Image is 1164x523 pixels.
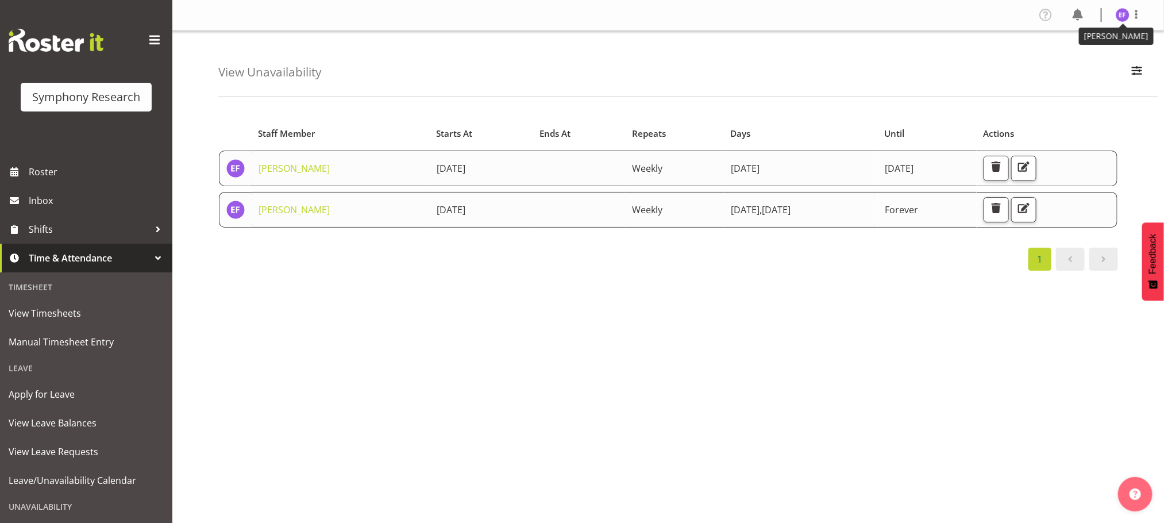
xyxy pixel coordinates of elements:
[632,127,666,140] span: Repeats
[633,203,663,216] span: Weekly
[226,201,245,219] img: edmond-fernandez1860.jpg
[3,356,169,380] div: Leave
[437,162,465,175] span: [DATE]
[3,437,169,466] a: View Leave Requests
[984,197,1009,222] button: Delete Unavailability
[885,203,918,216] span: Forever
[1116,8,1130,22] img: edmond-fernandez1860.jpg
[730,127,750,140] span: Days
[3,466,169,495] a: Leave/Unavailability Calendar
[1130,489,1141,500] img: help-xxl-2.png
[1125,60,1149,85] button: Filter Employees
[3,495,169,518] div: Unavailability
[436,127,472,140] span: Starts At
[29,163,167,180] span: Roster
[218,66,321,79] h4: View Unavailability
[29,221,149,238] span: Shifts
[760,203,762,216] span: ,
[1148,234,1158,274] span: Feedback
[3,380,169,409] a: Apply for Leave
[1011,156,1036,181] button: Edit Unavailability
[32,89,140,106] div: Symphony Research
[9,333,164,351] span: Manual Timesheet Entry
[731,162,760,175] span: [DATE]
[9,414,164,432] span: View Leave Balances
[983,127,1014,140] span: Actions
[762,203,791,216] span: [DATE]
[29,249,149,267] span: Time & Attendance
[9,472,164,489] span: Leave/Unavailability Calendar
[29,192,167,209] span: Inbox
[9,305,164,322] span: View Timesheets
[3,275,169,299] div: Timesheet
[984,156,1009,181] button: Delete Unavailability
[633,162,663,175] span: Weekly
[226,159,245,178] img: edmond-fernandez1860.jpg
[259,162,330,175] a: [PERSON_NAME]
[731,203,762,216] span: [DATE]
[437,203,465,216] span: [DATE]
[885,127,905,140] span: Until
[3,328,169,356] a: Manual Timesheet Entry
[1142,222,1164,301] button: Feedback - Show survey
[9,29,103,52] img: Rosterit website logo
[885,162,914,175] span: [DATE]
[259,203,330,216] a: [PERSON_NAME]
[258,127,315,140] span: Staff Member
[9,386,164,403] span: Apply for Leave
[1011,197,1036,222] button: Edit Unavailability
[3,409,169,437] a: View Leave Balances
[539,127,571,140] span: Ends At
[9,443,164,460] span: View Leave Requests
[3,299,169,328] a: View Timesheets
